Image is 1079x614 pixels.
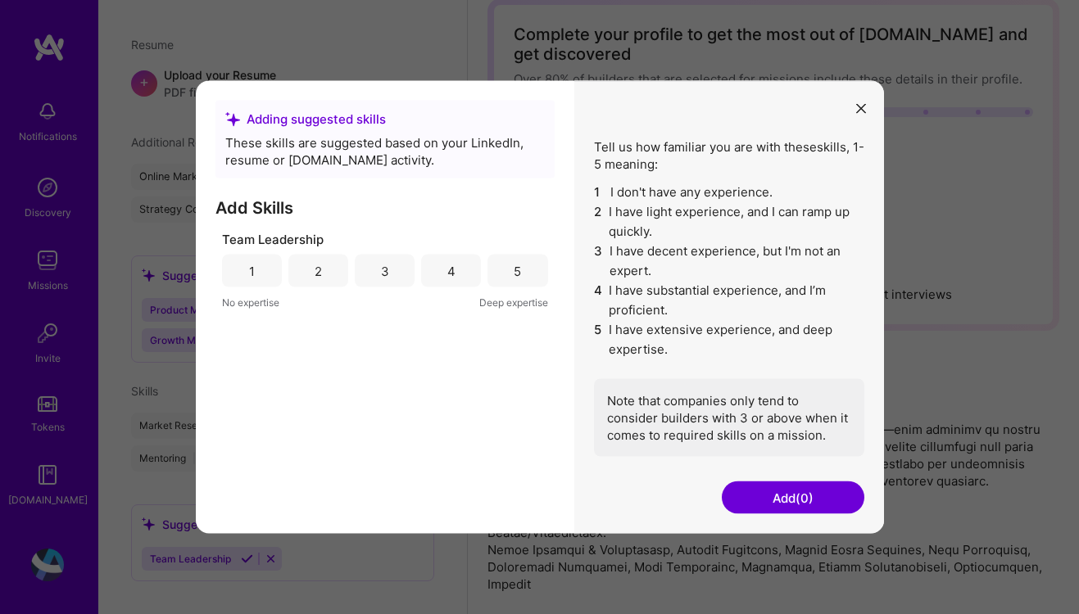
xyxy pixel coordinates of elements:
[594,320,864,359] li: I have extensive experience, and deep expertise.
[594,183,864,202] li: I don't have any experience.
[381,262,389,279] div: 3
[196,81,884,534] div: modal
[514,262,521,279] div: 5
[447,262,456,279] div: 4
[225,111,545,128] div: Adding suggested skills
[594,242,864,281] li: I have decent experience, but I'm not an expert.
[594,183,604,202] span: 1
[249,262,255,279] div: 1
[856,103,866,113] i: icon Close
[594,202,864,242] li: I have light experience, and I can ramp up quickly.
[225,134,545,169] div: These skills are suggested based on your LinkedIn, resume or [DOMAIN_NAME] activity.
[594,242,603,281] span: 3
[594,281,864,320] li: I have substantial experience, and I’m proficient.
[594,379,864,457] div: Note that companies only tend to consider builders with 3 or above when it comes to required skil...
[215,198,555,218] h3: Add Skills
[722,481,864,514] button: Add(0)
[225,111,240,126] i: icon SuggestedTeams
[594,138,864,457] div: Tell us how familiar you are with these skills , 1-5 meaning:
[594,202,603,242] span: 2
[222,231,324,248] span: Team Leadership
[315,262,322,279] div: 2
[594,281,603,320] span: 4
[594,320,603,359] span: 5
[222,294,279,311] span: No expertise
[479,294,548,311] span: Deep expertise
